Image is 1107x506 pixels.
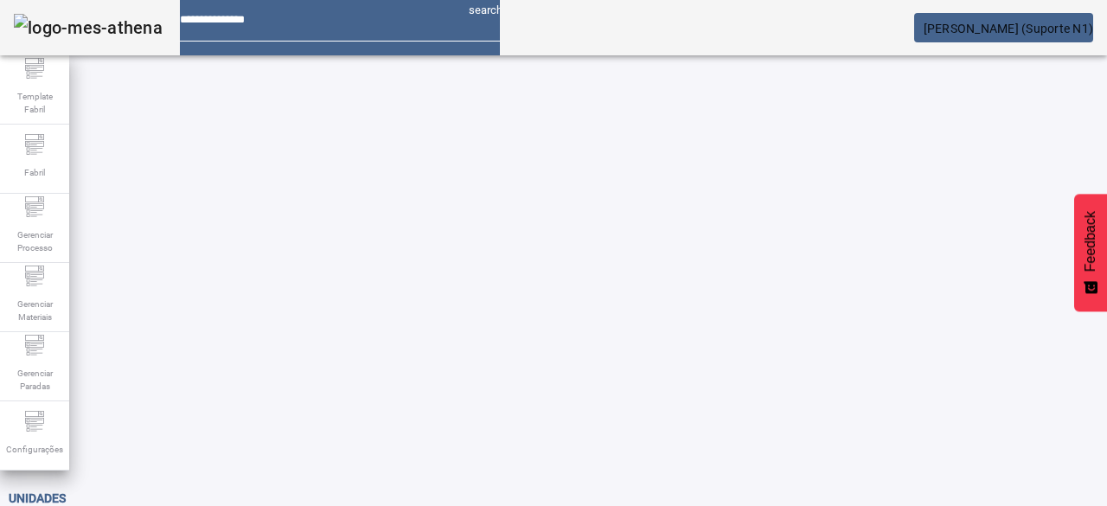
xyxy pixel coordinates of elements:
span: Gerenciar Processo [9,223,61,259]
span: Fabril [19,161,50,184]
span: Feedback [1083,211,1098,272]
button: Feedback - Mostrar pesquisa [1074,194,1107,311]
span: Configurações [1,438,68,461]
span: Template Fabril [9,85,61,121]
span: Gerenciar Paradas [9,362,61,398]
span: Unidades [9,491,66,505]
span: Gerenciar Materiais [9,292,61,329]
img: logo-mes-athena [14,14,163,42]
span: [PERSON_NAME] (Suporte N1) [924,22,1094,35]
